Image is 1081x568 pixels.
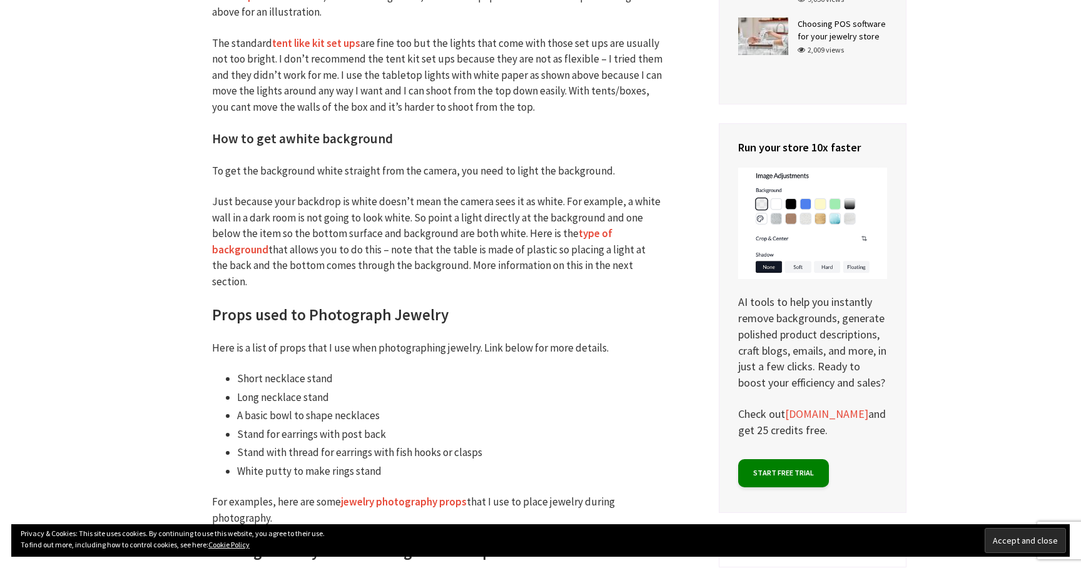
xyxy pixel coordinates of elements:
[798,44,844,56] div: 2,009 views
[785,407,868,422] a: [DOMAIN_NAME]
[212,194,662,290] p: Just because your backdrop is white doesn’t mean the camera sees it as white. For example, a whit...
[798,18,886,42] a: Choosing POS software for your jewelry store
[738,168,887,391] p: AI tools to help you instantly remove backgrounds, generate polished product descriptions, craft ...
[738,139,887,155] h4: Run your store 10x faster
[985,528,1066,553] input: Accept and close
[212,305,662,325] h2: Props used to Photograph Jewelry
[237,445,662,461] li: Stand with thread for earrings with fish hooks or clasps
[208,540,250,549] a: Cookie Policy
[237,390,662,406] li: Long necklace stand
[341,495,467,509] a: jewelry photography props
[286,130,393,147] strong: white background
[237,464,662,480] li: White putty to make rings stand
[212,36,662,116] p: The standard are fine too but the lights that come with those set ups are usually not too bright....
[11,524,1070,557] div: Privacy & Cookies: This site uses cookies. By continuing to use this website, you agree to their ...
[237,427,662,443] li: Stand for earrings with post back
[272,36,360,51] a: tent like kit set ups
[237,371,662,387] li: Short necklace stand
[212,163,662,180] p: To get the background white straight from the camera, you need to light the background.
[212,340,662,357] p: Here is a list of props that I use when photographing jewelry. Link below for more details.
[212,494,662,526] p: For examples, here are some that I use to place jewelry during photography.
[738,459,829,487] a: Start free trial
[738,406,887,438] p: Check out and get 25 credits free.
[212,226,612,257] a: type of background
[212,130,662,148] h3: How to get a
[237,408,662,424] li: A basic bowl to shape necklaces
